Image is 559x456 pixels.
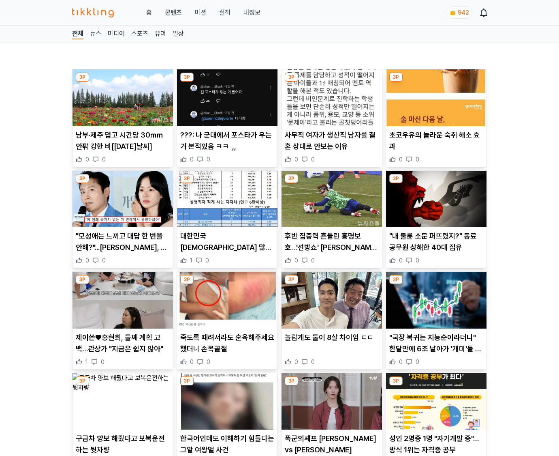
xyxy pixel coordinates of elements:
img: 대한민국 성범죄자 많이 사는 동네 ,, [177,171,277,228]
div: 3P 대한민국 성범죄자 많이 사는 동네 ,, 대한민국 [DEMOGRAPHIC_DATA] 많이 사는 동네 ,, 1 0 [177,170,278,269]
div: 3P ???: 나 군대에서 포스타가 우는거 본적있음 ㅋㅋ ,, ???: 나 군대에서 포스타가 우는거 본적있음 ㅋㅋ ,, 0 0 [177,69,278,167]
span: 0 [207,358,210,366]
div: 3P [285,73,298,82]
div: 3P [180,73,194,82]
div: 3P 후반 집중력 흔들린 홍명보호…'선방쇼' 조현우가 구했다 후반 집중력 흔들린 홍명보호…'선방쇼' [PERSON_NAME]가 구했다 0 0 [281,170,382,269]
p: "내 불륜 소문 퍼뜨렸지?" 동료 공무원 상해한 40대 집유 [389,230,483,253]
p: 사무직 여자가 생산직 남자를 결혼 상대로 안보는 이유 [285,129,379,152]
div: 3P [76,275,89,284]
div: 3P [180,376,194,385]
a: 전체 [72,29,83,39]
a: 일상 [173,29,184,39]
a: 미디어 [108,29,125,39]
div: 3P [285,174,298,183]
span: 0 [294,358,298,366]
span: 0 [311,358,315,366]
a: 홈 [146,8,152,17]
div: 3P [389,376,403,385]
span: 0 [85,256,89,265]
img: "내 불륜 소문 퍼뜨렸지?" 동료 공무원 상해한 40대 집유 [386,171,486,228]
p: 한국어인데도 이해하기 힘들다는 그알 여왕벌 사건 [180,433,274,456]
img: coin [450,10,456,16]
img: ???: 나 군대에서 포스타가 우는거 본적있음 ㅋㅋ ,, [177,69,277,126]
span: 0 [416,155,419,163]
span: 0 [190,155,194,163]
span: 942 [458,9,469,16]
img: 후반 집중력 흔들린 홍명보호…'선방쇼' 조현우가 구했다 [282,171,382,228]
div: 3P [285,275,298,284]
button: 미션 [195,8,206,17]
img: 초코우유의 놀라운 숙취 해소 효과 [386,69,486,126]
p: 구급차 양보 해줬다고 보복운전하는 뒷차량 [76,433,170,456]
div: 3P "모성애는 느끼고 대답 한 번을 안해?"...이병헌, 제작보고회 현장서 '손예진 인성' 폭로 '아역배우 홀대' 논란 "모성애는 느끼고 대답 한 번을 안해?"...[PER... [72,170,173,269]
a: 뉴스 [90,29,101,39]
span: 0 [399,256,403,265]
img: 놀랍게도 둘이 8살 차이임 ㄷㄷ [282,272,382,329]
p: 초코우유의 놀라운 숙취 해소 효과 [389,129,483,152]
span: 0 [399,155,403,163]
img: 구급차 양보 해줬다고 보복운전하는 뒷차량 [73,373,173,430]
a: 실적 [219,8,230,17]
div: 3P [389,73,403,82]
p: 죽도록 때려서라도 훈육해주세요 했더니 손목골절 [180,332,274,355]
img: 티끌링 [72,8,114,17]
span: 0 [85,155,89,163]
div: 3P [389,275,403,284]
div: 3P [76,174,89,183]
span: 0 [416,256,419,265]
div: 3P 죽도록 때려서라도 훈육해주세요 했더니 손목골절 죽도록 때려서라도 훈육해주세요 했더니 손목골절 0 0 [177,271,278,370]
div: 3P 놀랍게도 둘이 8살 차이임 ㄷㄷ 놀랍게도 둘이 8살 차이임 ㄷㄷ 0 0 [281,271,382,370]
span: 0 [102,256,106,265]
span: 0 [190,358,194,366]
div: 3P [76,376,89,385]
p: ???: 나 군대에서 포스타가 우는거 본적있음 ㅋㅋ ,, [180,129,274,152]
span: 0 [205,256,209,265]
div: 3P [180,275,194,284]
span: 0 [294,256,298,265]
p: 대한민국 [DEMOGRAPHIC_DATA] 많이 사는 동네 ,, [180,230,274,253]
p: 놀랍게도 둘이 8살 차이임 ㄷㄷ [285,332,379,343]
div: 3P "국장 복귀는 지능순이라더니" 한달만에 6조 날아가 '개미'들 비명... 투자 전망보니 "국장 복귀는 지능순이라더니" 한달만에 6조 날아가 '개미'들 비명... 투자 전... [386,271,487,370]
img: 죽도록 때려서라도 훈육해주세요 했더니 손목골절 [177,272,277,329]
p: "모성애는 느끼고 대답 한 번을 안해?"...[PERSON_NAME], 제작보고회 현장서 '손예진 인성' 폭로 '아역배우 [PERSON_NAME]' 논란 [76,230,170,253]
a: 스포츠 [131,29,148,39]
p: "국장 복귀는 지능순이라더니" 한달만에 6조 날아가 '개미'들 비명... 투자 전망보니 [389,332,483,355]
span: 0 [207,155,210,163]
p: 폭군의셰프 [PERSON_NAME] vs [PERSON_NAME] [285,433,379,456]
span: 0 [102,155,106,163]
span: 0 [311,155,315,163]
span: 0 [416,358,419,366]
div: 3P "내 불륜 소문 퍼뜨렸지?" 동료 공무원 상해한 40대 집유 "내 불륜 소문 퍼뜨렸지?" 동료 공무원 상해한 40대 집유 0 0 [386,170,487,269]
span: 1 [85,358,88,366]
span: 0 [101,358,105,366]
a: coin 942 [446,6,471,19]
p: 남부·제주 덥고 시간당 30㎜ 안팎 강한 비[[DATE]날씨] [76,129,170,152]
div: 3P [285,376,298,385]
p: 성인 2명중 1명 "자기개발 중"…방식 1위는 자격증 공부 [389,433,483,456]
a: 내정보 [243,8,260,17]
span: 0 [294,155,298,163]
a: 유머 [155,29,166,39]
img: "국장 복귀는 지능순이라더니" 한달만에 6조 날아가 '개미'들 비명... 투자 전망보니 [386,272,486,329]
span: 1 [190,256,192,265]
div: 3P 초코우유의 놀라운 숙취 해소 효과 초코우유의 놀라운 숙취 해소 효과 0 0 [386,69,487,167]
div: 3P 제이쓴♥홍현희, 둘째 계획 고백…관상가 "지금은 쉽지 않아" 제이쓴♥홍현희, 둘째 계획 고백…관상가 "지금은 쉽지 않아" 1 0 [72,271,173,370]
div: 3P [389,174,403,183]
div: 3P [180,174,194,183]
span: 0 [311,256,315,265]
img: 남부·제주 덥고 시간당 30㎜ 안팎 강한 비[오늘날씨] [73,69,173,126]
div: 3P [76,73,89,82]
img: 사무직 여자가 생산직 남자를 결혼 상대로 안보는 이유 [282,69,382,126]
img: "모성애는 느끼고 대답 한 번을 안해?"...이병헌, 제작보고회 현장서 '손예진 인성' 폭로 '아역배우 홀대' 논란 [73,171,173,228]
img: 한국어인데도 이해하기 힘들다는 그알 여왕벌 사건 [177,373,277,430]
a: 콘텐츠 [165,8,182,17]
img: 제이쓴♥홍현희, 둘째 계획 고백…관상가 "지금은 쉽지 않아" [73,272,173,329]
img: 폭군의셰프 윤아 vs 강한나 [282,373,382,430]
img: 성인 2명중 1명 "자기개발 중"…방식 1위는 자격증 공부 [386,373,486,430]
p: 제이쓴♥홍현희, 둘째 계획 고백…관상가 "지금은 쉽지 않아" [76,332,170,355]
p: 후반 집중력 흔들린 홍명보호…'선방쇼' [PERSON_NAME]가 구했다 [285,230,379,253]
div: 3P 사무직 여자가 생산직 남자를 결혼 상대로 안보는 이유 사무직 여자가 생산직 남자를 결혼 상대로 안보는 이유 0 0 [281,69,382,167]
div: 3P 남부·제주 덥고 시간당 30㎜ 안팎 강한 비[오늘날씨] 남부·제주 덥고 시간당 30㎜ 안팎 강한 비[[DATE]날씨] 0 0 [72,69,173,167]
span: 0 [399,358,403,366]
